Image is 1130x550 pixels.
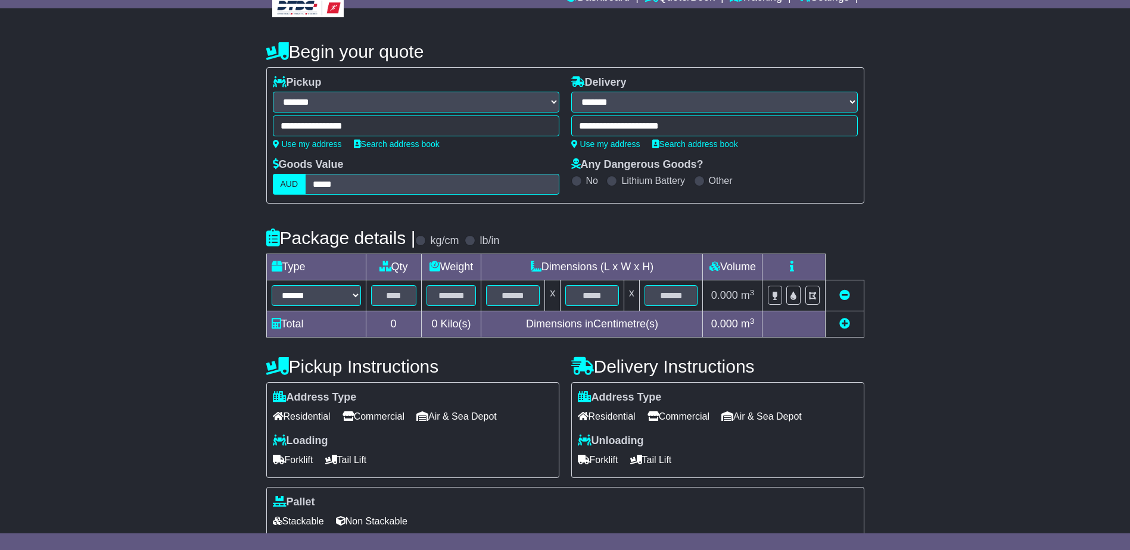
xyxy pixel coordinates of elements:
[721,407,802,426] span: Air & Sea Depot
[273,496,315,509] label: Pallet
[354,139,440,149] a: Search address book
[273,174,306,195] label: AUD
[652,139,738,149] a: Search address book
[621,175,685,186] label: Lithium Battery
[578,391,662,404] label: Address Type
[273,435,328,448] label: Loading
[366,311,421,337] td: 0
[273,158,344,171] label: Goods Value
[571,76,627,89] label: Delivery
[839,318,850,330] a: Add new item
[343,407,404,426] span: Commercial
[750,288,755,297] sup: 3
[711,289,738,301] span: 0.000
[709,175,733,186] label: Other
[703,254,762,280] td: Volume
[273,139,342,149] a: Use my address
[336,512,407,530] span: Non Stackable
[630,451,672,469] span: Tail Lift
[578,435,644,448] label: Unloading
[711,318,738,330] span: 0.000
[430,235,459,248] label: kg/cm
[273,512,324,530] span: Stackable
[571,158,703,171] label: Any Dangerous Goods?
[571,357,864,376] h4: Delivery Instructions
[741,289,755,301] span: m
[586,175,598,186] label: No
[421,311,481,337] td: Kilo(s)
[431,318,437,330] span: 0
[416,407,497,426] span: Air & Sea Depot
[366,254,421,280] td: Qty
[325,451,367,469] span: Tail Lift
[273,391,357,404] label: Address Type
[266,357,559,376] h4: Pickup Instructions
[839,289,850,301] a: Remove this item
[648,407,709,426] span: Commercial
[266,254,366,280] td: Type
[481,311,703,337] td: Dimensions in Centimetre(s)
[741,318,755,330] span: m
[266,228,416,248] h4: Package details |
[750,317,755,326] sup: 3
[266,42,864,61] h4: Begin your quote
[273,76,322,89] label: Pickup
[421,254,481,280] td: Weight
[273,407,331,426] span: Residential
[578,407,636,426] span: Residential
[545,280,561,311] td: x
[578,451,618,469] span: Forklift
[266,311,366,337] td: Total
[571,139,640,149] a: Use my address
[624,280,639,311] td: x
[273,451,313,469] span: Forklift
[481,254,703,280] td: Dimensions (L x W x H)
[480,235,499,248] label: lb/in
